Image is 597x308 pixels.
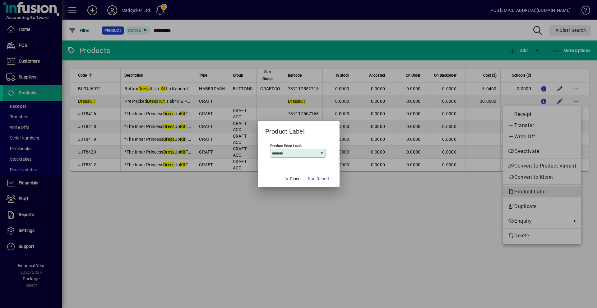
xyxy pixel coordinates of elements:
button: Close [282,173,303,185]
h2: Product Label [258,121,312,136]
span: Run Report [308,176,330,182]
button: Run Report [305,173,332,185]
span: Close [284,176,300,182]
mat-label: Product Price Level: [270,143,302,148]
